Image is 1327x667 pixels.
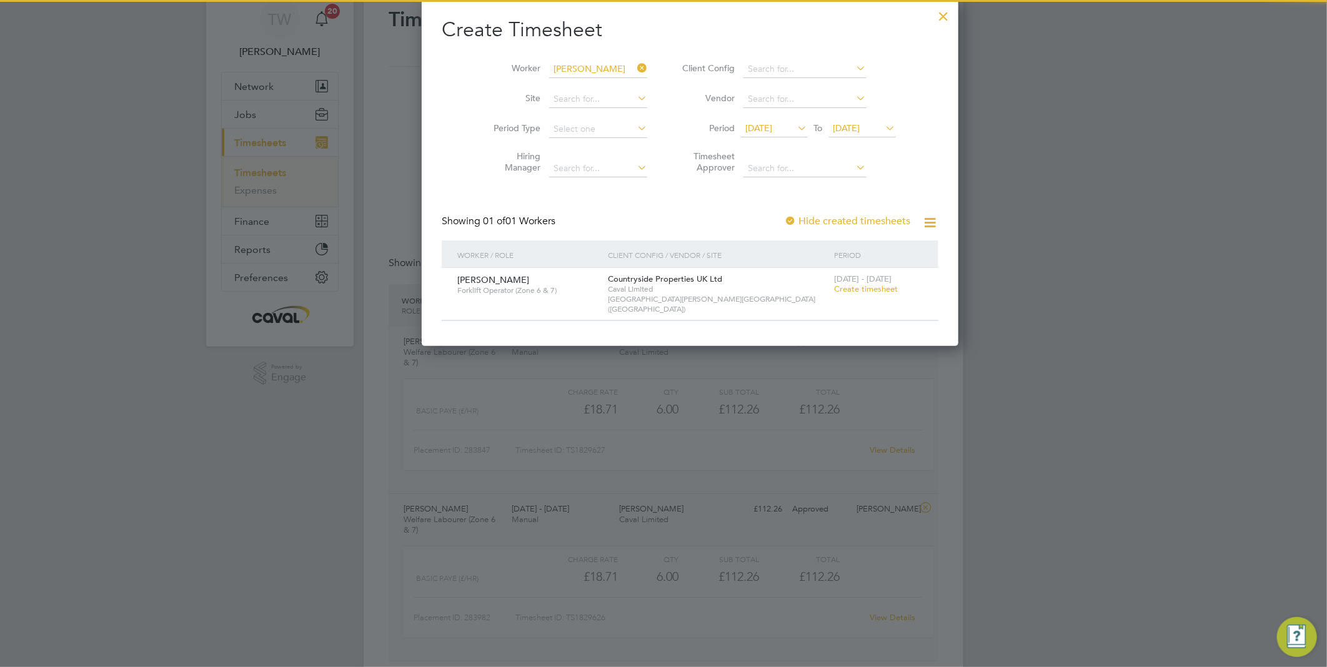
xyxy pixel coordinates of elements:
span: 01 of [483,215,505,227]
span: Countryside Properties UK Ltd [608,274,722,284]
label: Period [678,122,735,134]
button: Engage Resource Center [1277,617,1317,657]
h2: Create Timesheet [442,17,938,43]
span: Create timesheet [835,284,898,294]
div: Worker / Role [454,240,605,269]
label: Hiring Manager [484,151,540,173]
label: Hide created timesheets [784,215,911,227]
input: Search for... [549,91,647,108]
label: Site [484,92,540,104]
span: [DATE] - [DATE] [835,274,892,284]
span: [PERSON_NAME] [457,274,529,285]
input: Search for... [743,91,867,108]
label: Worker [484,62,540,74]
label: Vendor [678,92,735,104]
span: Caval Limited [608,284,828,294]
span: [GEOGRAPHIC_DATA][PERSON_NAME][GEOGRAPHIC_DATA] ([GEOGRAPHIC_DATA]) [608,294,828,314]
span: 01 Workers [483,215,555,227]
input: Search for... [743,61,867,78]
input: Search for... [549,61,647,78]
label: Client Config [678,62,735,74]
div: Client Config / Vendor / Site [605,240,831,269]
input: Search for... [743,160,867,177]
span: [DATE] [833,122,860,134]
label: Timesheet Approver [678,151,735,173]
label: Period Type [484,122,540,134]
input: Search for... [549,160,647,177]
span: Forklift Operator (Zone 6 & 7) [457,285,599,295]
input: Select one [549,121,647,138]
span: To [810,120,827,136]
span: [DATE] [745,122,772,134]
div: Period [832,240,926,269]
div: Showing [442,215,558,228]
